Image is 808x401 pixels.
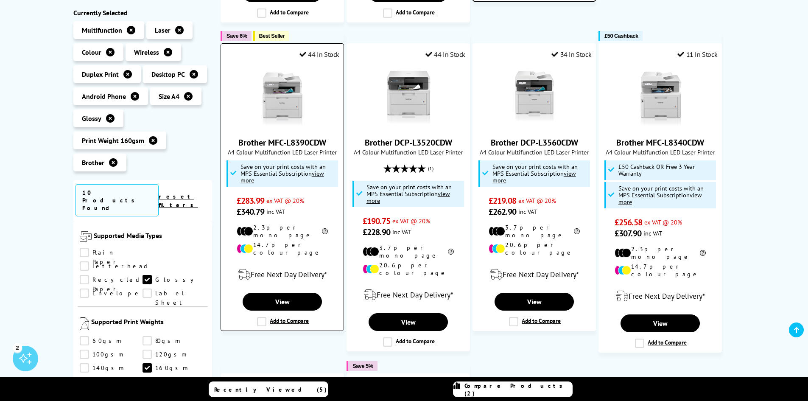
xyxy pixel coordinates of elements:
[82,136,144,145] span: Print Weight 160gsm
[80,261,150,271] a: Letterhead
[80,232,92,242] img: Supported Media Types
[495,293,573,311] a: View
[82,48,101,56] span: Colour
[518,196,556,205] span: ex VAT @ 20%
[603,284,717,308] div: modal_delivery
[377,65,440,129] img: Brother DCP-L3520CDW
[257,8,309,18] label: Add to Compare
[618,184,704,206] span: Save on your print costs with an MPS Essential Subscription
[299,50,339,59] div: 44 In Stock
[80,275,143,284] a: Recycled Paper
[143,350,206,359] a: 120gsm
[237,224,328,239] li: 2.3p per mono page
[489,206,516,217] span: £262.90
[240,163,326,184] span: Save on your print costs with an MPS Essential Subscription
[518,208,537,216] span: inc VAT
[351,148,465,156] span: A4 Colour Multifunction LED Laser Printer
[75,184,159,216] span: 10 Products Found
[392,217,430,225] span: ex VAT @ 20%
[225,263,339,286] div: modal_delivery
[503,65,566,129] img: Brother DCP-L3560CDW
[464,382,572,397] span: Compare Products (2)
[143,289,206,298] a: Label Sheet
[159,92,179,101] span: Size A4
[363,261,454,277] li: 20.6p per colour page
[629,122,692,130] a: Brother MFC-L8340CDW
[489,224,580,239] li: 3.7p per mono page
[351,283,465,307] div: modal_delivery
[621,314,699,332] a: View
[209,381,328,397] a: Recently Viewed (5)
[644,218,682,226] span: ex VAT @ 20%
[13,343,22,352] div: 2
[73,8,212,17] div: Currently Selected
[453,381,573,397] a: Compare Products (2)
[618,191,702,206] u: view more
[143,363,206,373] a: 160gsm
[366,190,450,205] u: view more
[80,350,143,359] a: 100gsm
[603,148,717,156] span: A4 Colour Multifunction LED Laser Printer
[615,217,642,228] span: £256.58
[251,122,314,130] a: Brother MFC-L8390CDW
[347,361,377,371] button: Save 5%
[214,386,327,393] span: Recently Viewed (5)
[491,137,578,148] a: Brother DCP-L3560CDW
[604,33,638,39] span: £50 Cashback
[489,195,516,206] span: £219.08
[598,31,642,41] button: £50 Cashback
[615,245,706,261] li: 2.3p per mono page
[392,228,411,236] span: inc VAT
[366,183,452,205] span: Save on your print costs with an MPS Essential Subscription
[80,336,143,345] a: 60gsm
[492,163,578,184] span: Save on your print costs with an MPS Essential Subscription
[82,114,101,123] span: Glossy
[82,158,104,167] span: Brother
[91,317,206,332] span: Supported Print Weights
[134,48,159,56] span: Wireless
[80,317,89,330] img: Supported Print Weights
[253,31,289,41] button: Best Seller
[240,169,324,184] u: view more
[615,228,641,239] span: £307.90
[383,8,435,18] label: Add to Compare
[80,363,143,373] a: 140gsm
[257,317,309,326] label: Add to Compare
[428,160,433,177] span: (1)
[365,137,452,148] a: Brother DCP-L3520CDW
[251,65,314,129] img: Brother MFC-L8390CDW
[266,196,304,205] span: ex VAT @ 20%
[237,206,264,217] span: £340.79
[383,337,435,347] label: Add to Compare
[80,289,143,298] a: Envelope
[616,137,704,148] a: Brother MFC-L8340CDW
[477,148,591,156] span: A4 Colour Multifunction LED Laser Printer
[237,195,264,206] span: £283.99
[492,169,576,184] u: view more
[80,248,143,257] a: Plain Paper
[243,293,322,311] a: View
[159,193,198,209] a: reset filters
[363,227,390,238] span: £228.90
[352,363,373,369] span: Save 5%
[82,92,126,101] span: Android Phone
[82,26,122,34] span: Multifunction
[677,50,717,59] div: 11 In Stock
[94,232,206,244] span: Supported Media Types
[643,229,662,237] span: inc VAT
[225,148,339,156] span: A4 Colour Multifunction LED Laser Printer
[377,122,440,130] a: Brother DCP-L3520CDW
[489,241,580,256] li: 20.6p per colour page
[618,163,714,177] span: £50 Cashback OR Free 3 Year Warranty
[237,241,328,256] li: 14.7p per colour page
[503,122,566,130] a: Brother DCP-L3560CDW
[155,26,171,34] span: Laser
[425,50,465,59] div: 44 In Stock
[82,70,119,79] span: Duplex Print
[266,208,285,216] span: inc VAT
[369,313,447,331] a: View
[259,33,285,39] span: Best Seller
[629,65,692,129] img: Brother MFC-L8340CDW
[226,33,247,39] span: Save 6%
[551,50,591,59] div: 34 In Stock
